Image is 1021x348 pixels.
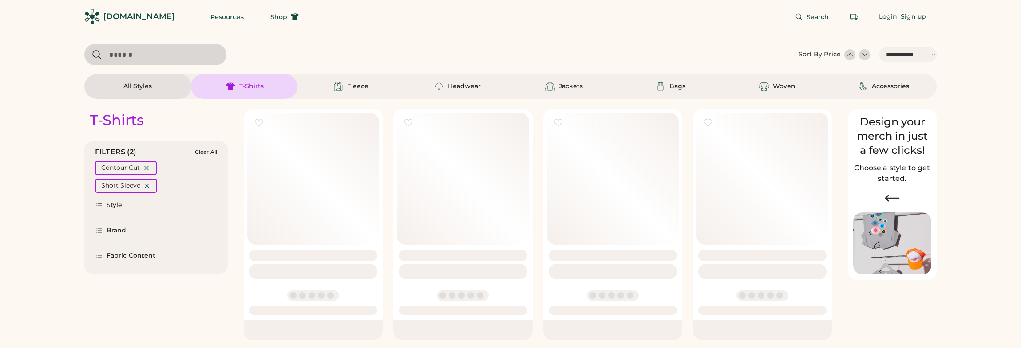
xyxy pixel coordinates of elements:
div: Headwear [448,82,481,91]
div: Login [879,12,898,21]
div: Accessories [872,82,909,91]
img: Image of Lisa Congdon Eye Print on T-Shirt and Hat [853,212,931,275]
div: [DOMAIN_NAME] [103,11,174,22]
img: Headwear Icon [434,81,444,92]
img: Jackets Icon [545,81,555,92]
div: Short Sleeve [101,181,140,190]
img: Rendered Logo - Screens [84,9,100,24]
div: Contour Cut [101,164,140,172]
div: Sort By Price [799,50,841,59]
div: Clear All [195,149,217,155]
div: Fleece [347,82,368,91]
div: Jackets [559,82,583,91]
div: Brand [107,226,127,235]
div: | Sign up [897,12,926,21]
div: Design your merch in just a few clicks! [853,115,931,157]
div: Woven [773,82,795,91]
div: Bags [669,82,685,91]
img: T-Shirts Icon [225,81,236,92]
button: Shop [260,8,309,26]
button: Search [784,8,840,26]
div: Style [107,201,123,210]
h2: Choose a style to get started. [853,163,931,184]
button: Retrieve an order [845,8,863,26]
div: FILTERS (2) [95,147,137,157]
img: Fleece Icon [333,81,344,92]
div: T-Shirts [239,82,264,91]
div: All Styles [123,82,152,91]
button: Resources [200,8,254,26]
span: Search [807,14,829,20]
img: Accessories Icon [858,81,868,92]
img: Bags Icon [655,81,666,92]
div: T-Shirts [90,111,144,129]
img: Woven Icon [759,81,769,92]
span: Shop [270,14,287,20]
div: Fabric Content [107,251,155,260]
